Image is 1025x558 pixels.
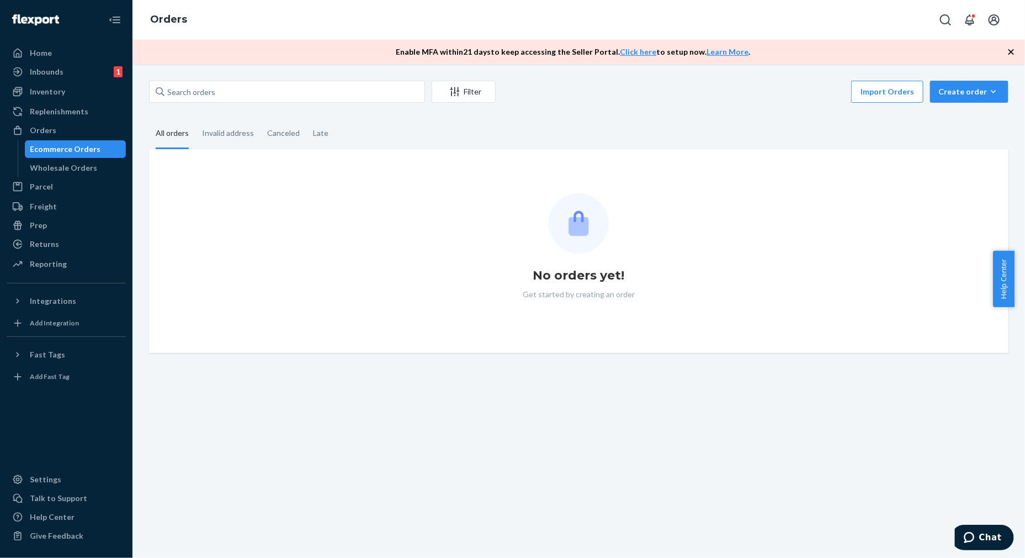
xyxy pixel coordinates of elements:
[141,4,196,36] ol: breadcrumbs
[7,368,126,386] a: Add Fast Tag
[267,119,300,148] div: Canceled
[150,13,187,25] a: Orders
[30,144,101,155] div: Ecommerce Orders
[30,530,83,541] div: Give Feedback
[25,140,126,158] a: Ecommerce Orders
[7,314,126,332] a: Add Integration
[30,181,53,192] div: Parcel
[114,66,123,77] div: 1
[930,81,1008,103] button: Create order
[30,201,57,212] div: Freight
[7,122,126,139] a: Orders
[955,525,1014,552] iframe: Opens a widget where you can chat to one of our agents
[7,292,126,310] button: Integrations
[30,318,79,328] div: Add Integration
[30,512,75,523] div: Help Center
[7,471,126,488] a: Settings
[7,103,126,120] a: Replenishments
[7,178,126,196] a: Parcel
[7,217,126,234] a: Prep
[30,259,67,270] div: Reporting
[7,235,126,253] a: Returns
[934,9,957,31] button: Open Search Box
[938,86,1000,97] div: Create order
[7,255,126,273] a: Reporting
[851,81,923,103] button: Import Orders
[7,508,126,526] a: Help Center
[620,47,657,56] a: Click here
[149,81,425,103] input: Search orders
[707,47,749,56] a: Learn More
[25,159,126,177] a: Wholesale Orders
[30,48,52,59] div: Home
[30,66,63,77] div: Inbounds
[313,119,328,148] div: Late
[7,63,126,81] a: Inbounds1
[12,14,59,25] img: Flexport logo
[30,372,70,381] div: Add Fast Tag
[30,125,56,136] div: Orders
[30,162,98,173] div: Wholesale Orders
[30,474,61,485] div: Settings
[30,296,76,307] div: Integrations
[396,46,751,57] p: Enable MFA within 21 days to keep accessing the Seller Portal. to setup now. .
[202,119,254,148] div: Invalid address
[30,220,47,231] div: Prep
[7,198,126,215] a: Freight
[30,493,87,504] div: Talk to Support
[7,489,126,507] button: Talk to Support
[432,81,496,103] button: Filter
[533,267,625,285] h1: No orders yet!
[30,349,65,360] div: Fast Tags
[7,83,126,101] a: Inventory
[30,86,65,97] div: Inventory
[7,527,126,545] button: Give Feedback
[30,239,59,250] div: Returns
[104,9,126,31] button: Close Navigation
[549,193,609,254] img: Empty list
[959,9,981,31] button: Open notifications
[993,251,1015,307] button: Help Center
[30,106,88,117] div: Replenishments
[7,44,126,62] a: Home
[156,119,189,149] div: All orders
[523,289,635,300] p: Get started by creating an order
[432,86,495,97] div: Filter
[983,9,1005,31] button: Open account menu
[7,346,126,364] button: Fast Tags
